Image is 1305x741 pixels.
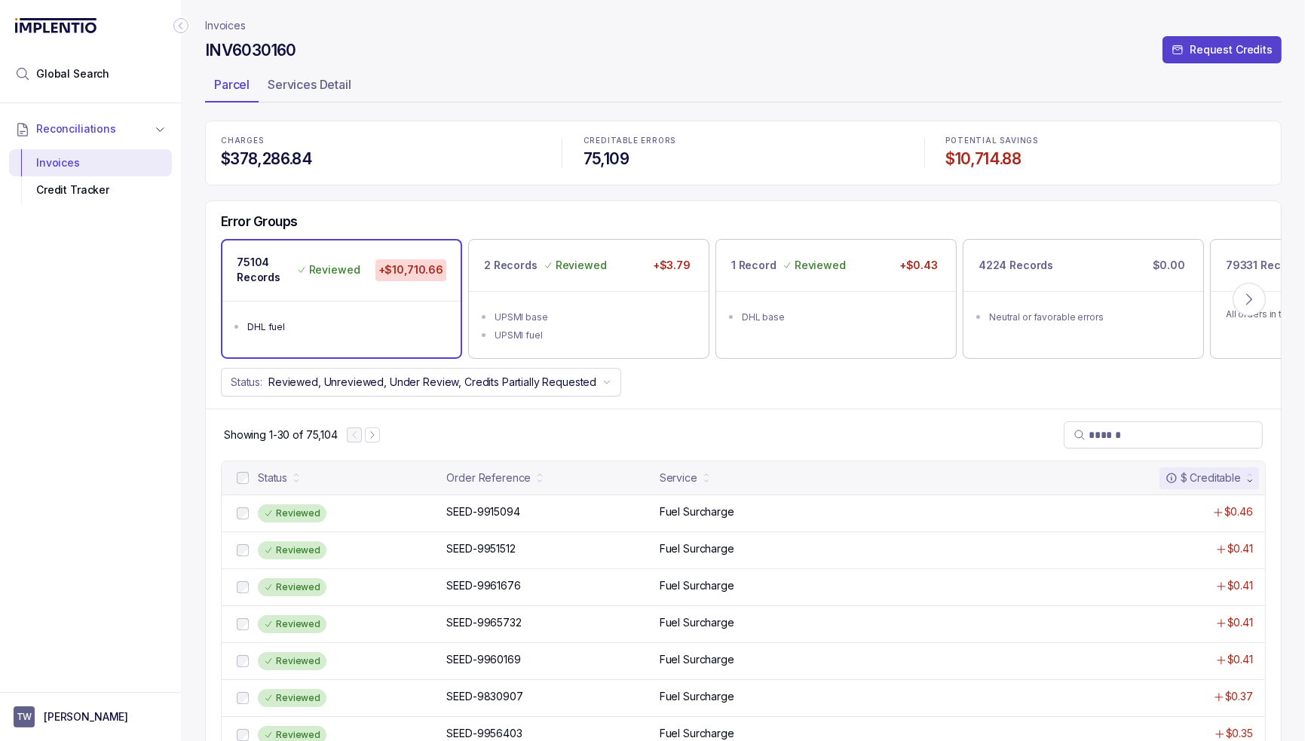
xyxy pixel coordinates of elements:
[258,615,326,633] div: Reviewed
[9,146,172,207] div: Reconciliations
[205,72,1282,103] ul: Tab Group
[1150,255,1188,276] p: $0.00
[495,310,692,325] div: UPSMI base
[221,368,621,397] button: Status:Reviewed, Unreviewed, Under Review, Credits Partially Requested
[231,375,262,390] p: Status:
[446,615,521,630] p: SEED-9965732
[1227,541,1253,556] p: $0.41
[1226,726,1253,741] p: $0.35
[268,75,351,93] p: Services Detail
[731,258,777,273] p: 1 Record
[237,472,249,484] input: checkbox-checkbox
[221,136,541,145] p: CHARGES
[36,121,116,136] span: Reconciliations
[446,504,519,519] p: SEED-9915094
[221,213,298,230] h5: Error Groups
[205,40,296,61] h4: INV6030160
[495,328,692,343] div: UPSMI fuel
[446,470,531,485] div: Order Reference
[660,652,734,667] p: Fuel Surcharge
[44,709,128,724] p: [PERSON_NAME]
[1227,652,1253,667] p: $0.41
[258,504,326,522] div: Reviewed
[660,470,697,485] div: Service
[214,75,250,93] p: Parcel
[660,726,734,741] p: Fuel Surcharge
[446,541,515,556] p: SEED-9951512
[1226,258,1304,273] p: 79331 Records
[1225,689,1253,704] p: $0.37
[660,615,734,630] p: Fuel Surcharge
[237,255,291,286] p: 75104 Records
[21,176,160,204] div: Credit Tracker
[446,689,522,704] p: SEED-9830907
[660,504,734,519] p: Fuel Surcharge
[36,66,109,81] span: Global Search
[205,18,246,33] a: Invoices
[237,581,249,593] input: checkbox-checkbox
[650,255,694,276] p: +$3.79
[205,18,246,33] nav: breadcrumb
[1166,470,1241,485] div: $ Creditable
[224,427,338,442] p: Showing 1-30 of 75,104
[446,726,522,741] p: SEED-9956403
[1163,36,1282,63] button: Request Credits
[21,149,160,176] div: Invoices
[556,258,607,273] p: Reviewed
[795,258,846,273] p: Reviewed
[365,427,380,442] button: Next Page
[237,507,249,519] input: checkbox-checkbox
[259,72,360,103] li: Tab Services Detail
[584,136,903,145] p: CREDITABLE ERRORS
[446,578,520,593] p: SEED-9961676
[258,541,326,559] div: Reviewed
[14,706,167,727] button: User initials[PERSON_NAME]
[989,310,1187,325] div: Neutral or favorable errors
[237,544,249,556] input: checkbox-checkbox
[247,320,445,335] div: DHL fuel
[224,427,338,442] div: Remaining page entries
[258,689,326,707] div: Reviewed
[14,706,35,727] span: User initials
[742,310,939,325] div: DHL base
[946,136,1266,145] p: POTENTIAL SAVINGS
[1227,578,1253,593] p: $0.41
[9,112,172,145] button: Reconciliations
[584,149,903,170] h4: 75,109
[1190,42,1273,57] p: Request Credits
[484,258,538,273] p: 2 Records
[205,72,259,103] li: Tab Parcel
[258,470,287,485] div: Status
[309,262,360,277] p: Reviewed
[172,17,190,35] div: Collapse Icon
[896,255,941,276] p: +$0.43
[237,692,249,704] input: checkbox-checkbox
[258,652,326,670] div: Reviewed
[660,578,734,593] p: Fuel Surcharge
[237,655,249,667] input: checkbox-checkbox
[946,149,1266,170] h4: $10,714.88
[660,541,734,556] p: Fuel Surcharge
[268,375,596,390] p: Reviewed, Unreviewed, Under Review, Credits Partially Requested
[237,618,249,630] input: checkbox-checkbox
[979,258,1053,273] p: 4224 Records
[660,689,734,704] p: Fuel Surcharge
[237,729,249,741] input: checkbox-checkbox
[1227,615,1253,630] p: $0.41
[1224,504,1253,519] p: $0.46
[446,652,520,667] p: SEED-9960169
[221,149,541,170] h4: $378,286.84
[258,578,326,596] div: Reviewed
[375,259,446,280] p: +$10,710.66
